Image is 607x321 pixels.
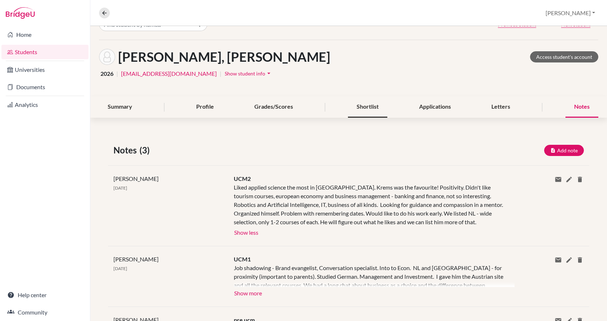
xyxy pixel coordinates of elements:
[234,287,262,298] button: Show more
[116,69,118,78] span: |
[265,70,272,77] i: arrow_drop_down
[1,80,89,94] a: Documents
[113,175,159,182] span: [PERSON_NAME]
[234,256,251,263] span: UCM1
[544,145,584,156] button: Add note
[565,96,598,118] div: Notes
[1,45,89,59] a: Students
[246,96,302,118] div: Grades/Scores
[1,97,89,112] a: Analytics
[234,183,504,226] div: Liked applied science the most in [GEOGRAPHIC_DATA]. Krems was the favourite! Positivity. Didn't ...
[234,175,251,182] span: UCM2
[348,96,387,118] div: Shortlist
[113,256,159,263] span: [PERSON_NAME]
[99,49,115,65] img: Levente István Szitás's avatar
[234,226,259,237] button: Show less
[234,264,504,287] div: Job shadowing - Brand evangelist, Conversation specialist. Into to Econ. NL and [GEOGRAPHIC_DATA]...
[410,96,460,118] div: Applications
[118,49,330,65] h1: [PERSON_NAME], [PERSON_NAME]
[100,69,113,78] span: 2026
[113,266,127,271] span: [DATE]
[121,69,217,78] a: [EMAIL_ADDRESS][DOMAIN_NAME]
[483,96,519,118] div: Letters
[224,68,273,79] button: Show student infoarrow_drop_down
[1,305,89,320] a: Community
[542,6,598,20] button: [PERSON_NAME]
[225,70,265,77] span: Show student info
[113,185,127,191] span: [DATE]
[139,144,152,157] span: (3)
[99,96,141,118] div: Summary
[220,69,221,78] span: |
[1,27,89,42] a: Home
[188,96,223,118] div: Profile
[1,62,89,77] a: Universities
[113,144,139,157] span: Notes
[6,7,35,19] img: Bridge-U
[530,51,598,62] a: Access student's account
[1,288,89,302] a: Help center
